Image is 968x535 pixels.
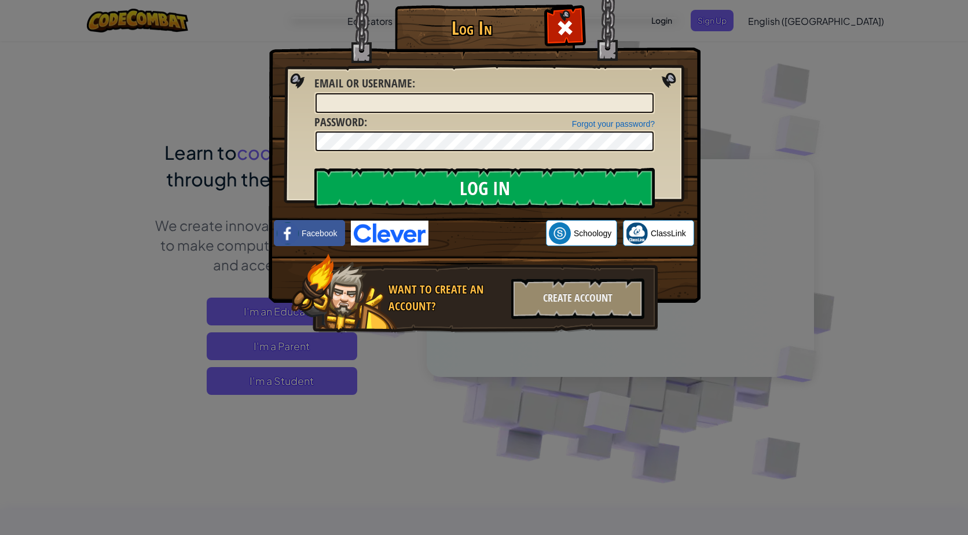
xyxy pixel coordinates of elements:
span: Schoology [574,228,611,239]
img: classlink-logo-small.png [626,222,648,244]
h1: Log In [398,18,545,38]
span: Facebook [302,228,337,239]
label: : [314,114,367,131]
div: Want to create an account? [388,281,504,314]
img: clever-logo-blue.png [351,221,428,245]
div: Create Account [511,279,644,319]
span: ClassLink [651,228,686,239]
span: Password [314,114,364,130]
img: facebook_small.png [277,222,299,244]
img: schoology.png [549,222,571,244]
iframe: Sign in with Google Button [428,221,546,246]
span: Email or Username [314,75,412,91]
input: Log In [314,168,655,208]
a: Forgot your password? [572,119,655,129]
label: : [314,75,415,92]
